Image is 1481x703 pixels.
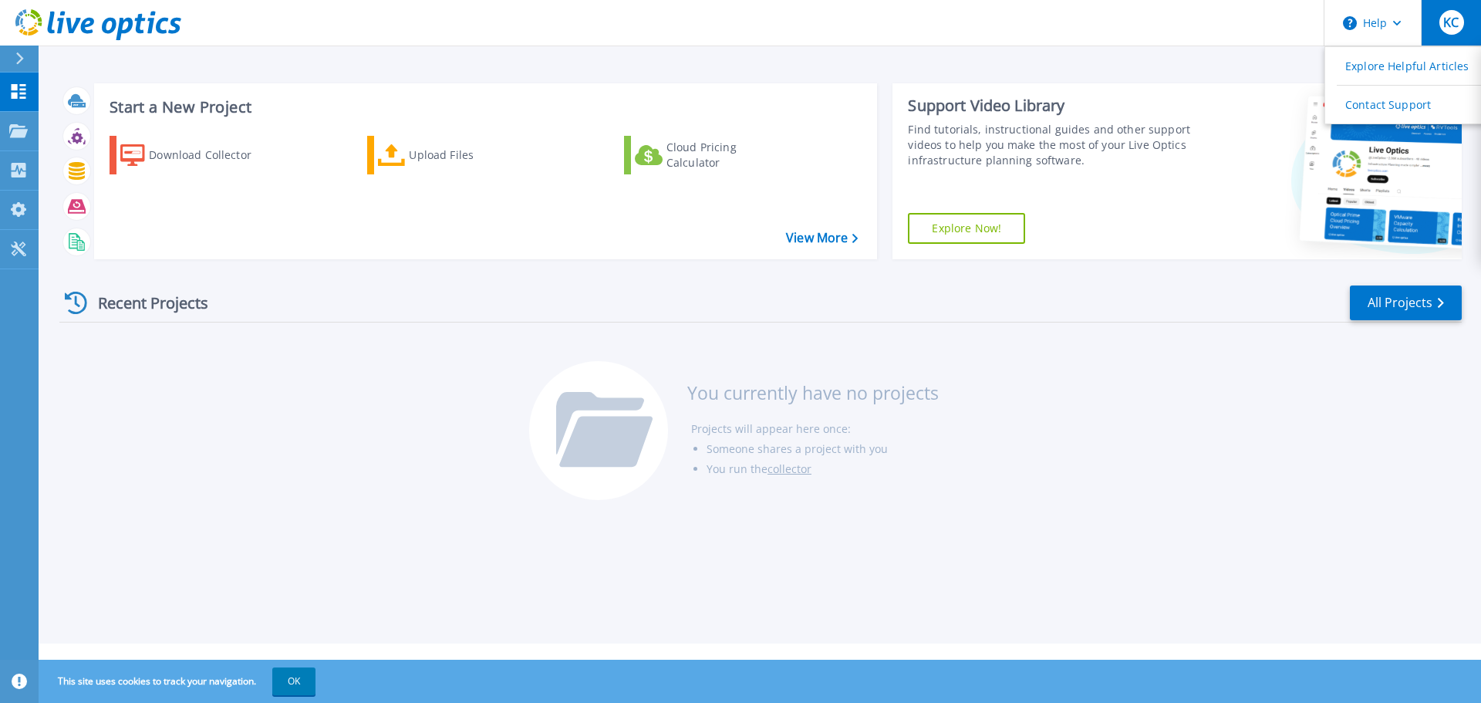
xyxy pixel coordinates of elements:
[367,136,539,174] a: Upload Files
[1350,286,1462,320] a: All Projects
[707,459,939,479] li: You run the
[767,461,811,476] a: collector
[42,668,315,695] span: This site uses cookies to track your navigation.
[409,140,532,171] div: Upload Files
[666,140,790,171] div: Cloud Pricing Calculator
[149,140,272,171] div: Download Collector
[110,99,858,116] h3: Start a New Project
[1443,16,1459,29] span: KC
[908,96,1198,116] div: Support Video Library
[59,284,229,322] div: Recent Projects
[624,136,796,174] a: Cloud Pricing Calculator
[707,439,939,459] li: Someone shares a project with you
[786,231,858,245] a: View More
[272,668,315,695] button: OK
[691,419,939,439] li: Projects will appear here once:
[908,122,1198,168] div: Find tutorials, instructional guides and other support videos to help you make the most of your L...
[110,136,282,174] a: Download Collector
[687,384,939,401] h3: You currently have no projects
[908,213,1025,244] a: Explore Now!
